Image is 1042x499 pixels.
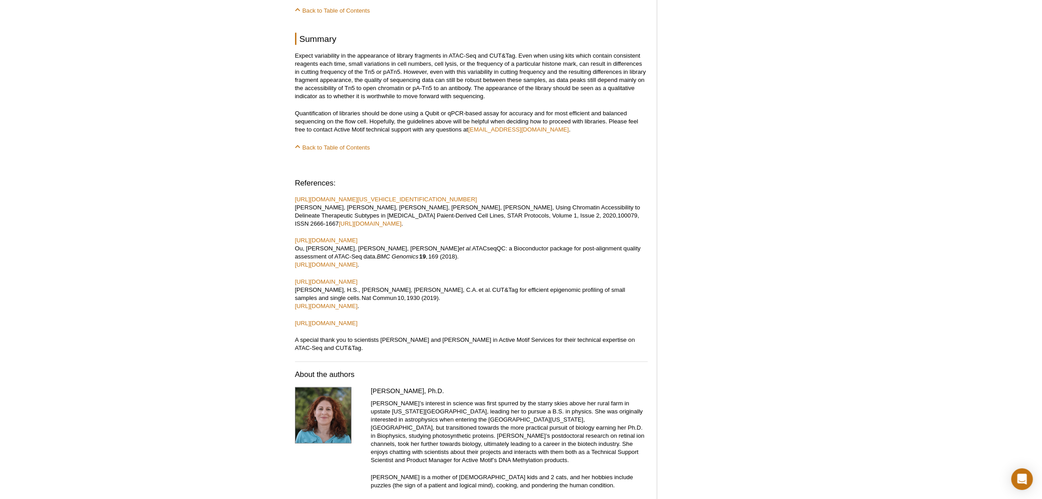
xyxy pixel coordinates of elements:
[459,245,472,252] em: et al.
[468,126,569,133] a: [EMAIL_ADDRESS][DOMAIN_NAME]
[419,253,426,260] strong: 19
[295,261,358,268] a: [URL][DOMAIN_NAME]
[295,303,358,309] a: [URL][DOMAIN_NAME]
[295,196,477,203] a: [URL][DOMAIN_NAME][US_VEHICLE_IDENTIFICATION_NUMBER]
[295,33,648,45] h2: Summary
[295,178,648,189] h3: References:
[295,387,351,444] img: Stuart P. Atkinson
[295,236,648,269] p: Ou, [PERSON_NAME], [PERSON_NAME], [PERSON_NAME] ATACseqQC: a Bioconductor package for post-alignm...
[295,52,648,100] p: Expect variability in the appearance of library fragments in ATAC-Seq and CUT&Tag. Even when usin...
[371,474,648,490] p: [PERSON_NAME] is a mother of [DEMOGRAPHIC_DATA] kids and 2 cats, and her hobbies include puzzles ...
[295,237,358,244] a: [URL][DOMAIN_NAME]
[295,370,648,381] h3: About the authors
[295,144,370,151] a: Back to Table of Contents
[295,278,648,310] p: [PERSON_NAME], H.S., [PERSON_NAME], [PERSON_NAME], C.A. et al. CUT&Tag for efficient epigenomic p...
[295,278,358,285] a: [URL][DOMAIN_NAME]
[295,336,648,353] p: A special thank you to scientists [PERSON_NAME] and [PERSON_NAME] in Active Motif Services for th...
[377,253,419,260] em: BMC Genomics
[371,387,648,395] h4: [PERSON_NAME], Ph.D.
[339,220,401,227] a: [URL][DOMAIN_NAME]
[371,400,648,465] p: [PERSON_NAME]’s interest in science was first spurred by the starry skies above her rural farm in...
[295,109,648,134] p: Quantification of libraries should be done using a Qubit or qPCR-based assay for accuracy and for...
[295,320,358,327] a: [URL][DOMAIN_NAME]
[295,195,648,228] p: [PERSON_NAME], [PERSON_NAME], [PERSON_NAME], [PERSON_NAME], [PERSON_NAME], Using Chromatin Access...
[1011,468,1033,490] div: Open Intercom Messenger
[295,7,370,14] a: Back to Table of Contents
